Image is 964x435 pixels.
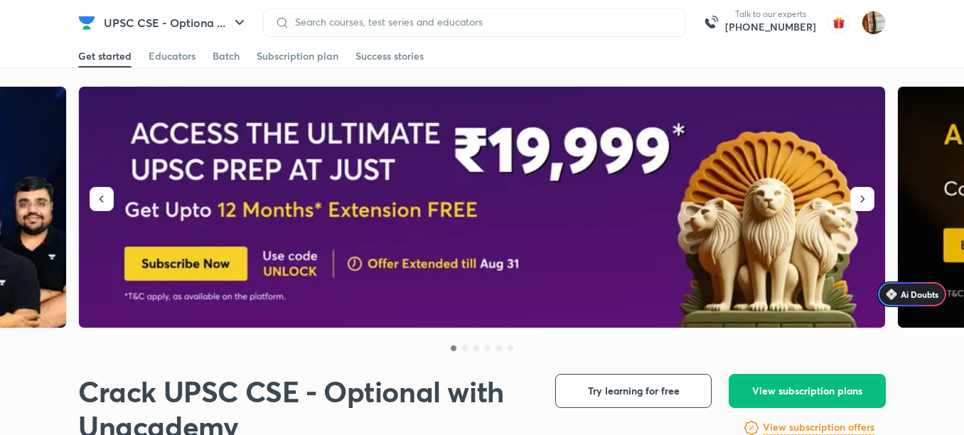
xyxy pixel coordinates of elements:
a: Educators [149,45,196,68]
a: Get started [78,45,132,68]
div: Success stories [355,49,424,63]
button: Try learning for free [555,374,712,408]
a: Batch [213,45,240,68]
img: call-us [697,9,725,37]
div: Educators [149,49,196,63]
a: Ai Doubts [877,281,947,307]
div: Batch [213,49,240,63]
button: View subscription plans [729,374,886,408]
span: Ai Doubts [901,289,938,300]
span: Try learning for free [588,384,680,398]
img: Company Logo [78,14,95,31]
img: Icon [886,289,897,300]
a: Success stories [355,45,424,68]
p: Talk to our experts [725,9,816,20]
img: avatar [828,11,850,34]
div: Get started [78,49,132,63]
a: Subscription plan [257,45,338,68]
h6: View subscription offers [763,420,874,435]
div: Subscription plan [257,49,338,63]
a: [PHONE_NUMBER] [725,20,816,34]
img: avinash sharma [862,11,886,35]
input: Search courses, test series and educators [289,16,673,28]
button: UPSC CSE - Optiona ... [95,9,257,37]
span: View subscription plans [752,384,862,398]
